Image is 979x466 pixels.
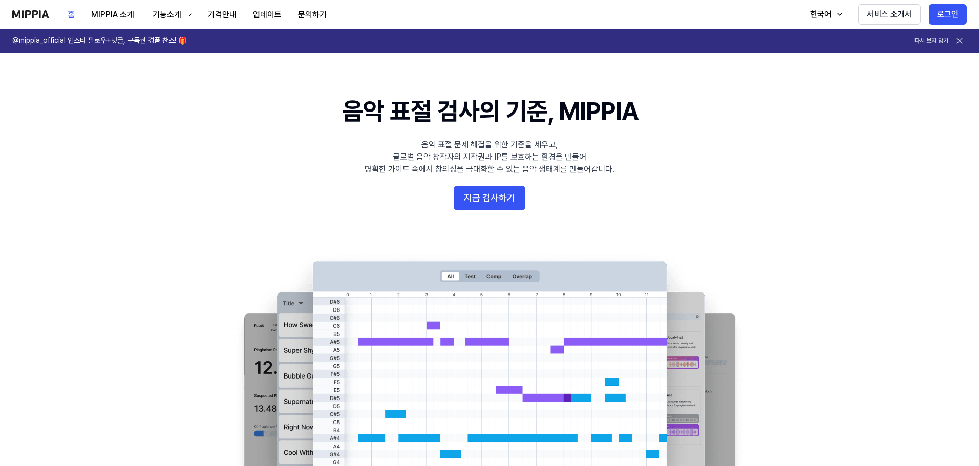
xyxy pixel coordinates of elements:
button: MIPPIA 소개 [83,5,142,25]
button: 업데이트 [245,5,290,25]
div: 기능소개 [151,9,183,21]
h1: 음악 표절 검사의 기준, MIPPIA [342,94,637,128]
button: 홈 [59,5,83,25]
button: 다시 보지 않기 [914,37,948,46]
button: 가격안내 [200,5,245,25]
h1: @mippia_official 인스타 팔로우+댓글, 구독권 경품 찬스! 🎁 [12,36,187,46]
button: 기능소개 [142,5,200,25]
button: 로그인 [929,4,967,25]
button: 문의하기 [290,5,335,25]
button: 지금 검사하기 [454,186,525,210]
div: 음악 표절 문제 해결을 위한 기준을 세우고, 글로벌 음악 창작자의 저작권과 IP를 보호하는 환경을 만들어 명확한 가이드 속에서 창의성을 극대화할 수 있는 음악 생태계를 만들어... [365,139,614,175]
a: 업데이트 [245,1,290,29]
a: 홈 [59,1,83,29]
button: 서비스 소개서 [858,4,921,25]
img: logo [12,10,49,18]
button: 한국어 [800,4,850,25]
img: main Image [223,251,756,466]
div: 한국어 [808,8,834,20]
